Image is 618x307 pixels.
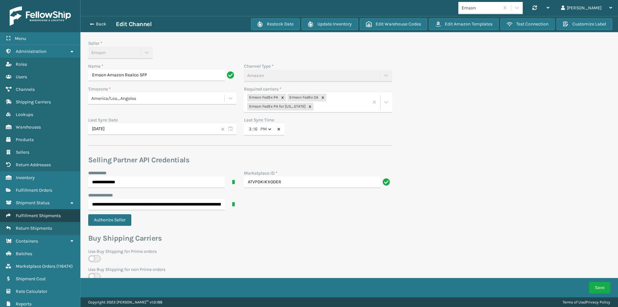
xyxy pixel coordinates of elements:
span: Users [16,74,27,80]
div: Emson FedEx PA [247,94,279,101]
label: Use Buy Shipping for Prime orders [88,248,392,255]
button: Customize Label [557,18,612,30]
label: Name [88,63,103,70]
h3: Edit Channel [116,20,152,28]
h3: Selling Partner API Credentials [88,155,392,165]
button: Restock Date [251,18,300,30]
a: Terms of Use [563,300,585,304]
label: Last Sync Date [88,117,118,123]
span: Fulfillment Shipments [16,213,61,218]
span: Shipment Status [16,200,50,206]
span: Products [16,137,34,142]
label: Last Sync Time [244,117,274,123]
span: : [252,125,253,133]
span: Containers [16,238,38,244]
label: Channel Type [244,63,274,70]
span: Warehouses [16,124,41,130]
a: Privacy Policy [586,300,610,304]
label: Timezone [88,86,111,92]
button: Save [589,282,610,293]
span: Shipping Carriers [16,99,51,105]
span: Batches [16,251,32,256]
button: Test Connection [501,18,555,30]
label: Seller [88,40,102,47]
span: Administration [16,49,46,54]
div: Emson FedEx PA for [US_STATE] [247,103,306,110]
label: Use Buy Shipping for non Prime orders [88,266,392,273]
span: Return Addresses [16,162,51,168]
span: Inventory [16,175,35,180]
span: Rate Calculator [16,289,47,294]
input: -- [248,123,252,135]
span: Channels [16,87,35,92]
button: Authorize Seller [88,214,131,226]
div: | [563,297,610,307]
button: Back [86,21,116,27]
p: Copyright 2023 [PERSON_NAME]™ v 1.0.188 [88,297,162,307]
button: Update Inventory [302,18,358,30]
label: Required carriers [244,86,281,92]
div: Emson [462,5,500,11]
label: Marketplace ID [244,170,277,177]
div: Emson FedEx CA [287,94,319,101]
span: Fulfillment Orders [16,187,52,193]
a: Authorize Seller [88,217,135,223]
input: MM/DD/YYYY [88,123,236,135]
span: ( 116474 ) [56,264,73,269]
span: Reports [16,301,32,307]
span: Lookups [16,112,33,117]
h3: Buy Shipping Carriers [88,234,392,243]
span: Marketplace Orders [16,264,55,269]
img: logo [10,6,71,26]
span: Sellers [16,149,29,155]
button: Edit Warehouse Codes [360,18,427,30]
span: Roles [16,62,27,67]
span: Shipment Cost [16,276,46,282]
button: Edit Amazon Templates [429,18,499,30]
span: Return Shipments [16,225,52,231]
span: Menu [15,36,26,41]
input: -- [253,123,258,135]
div: America/Los_Angeles [91,95,225,102]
